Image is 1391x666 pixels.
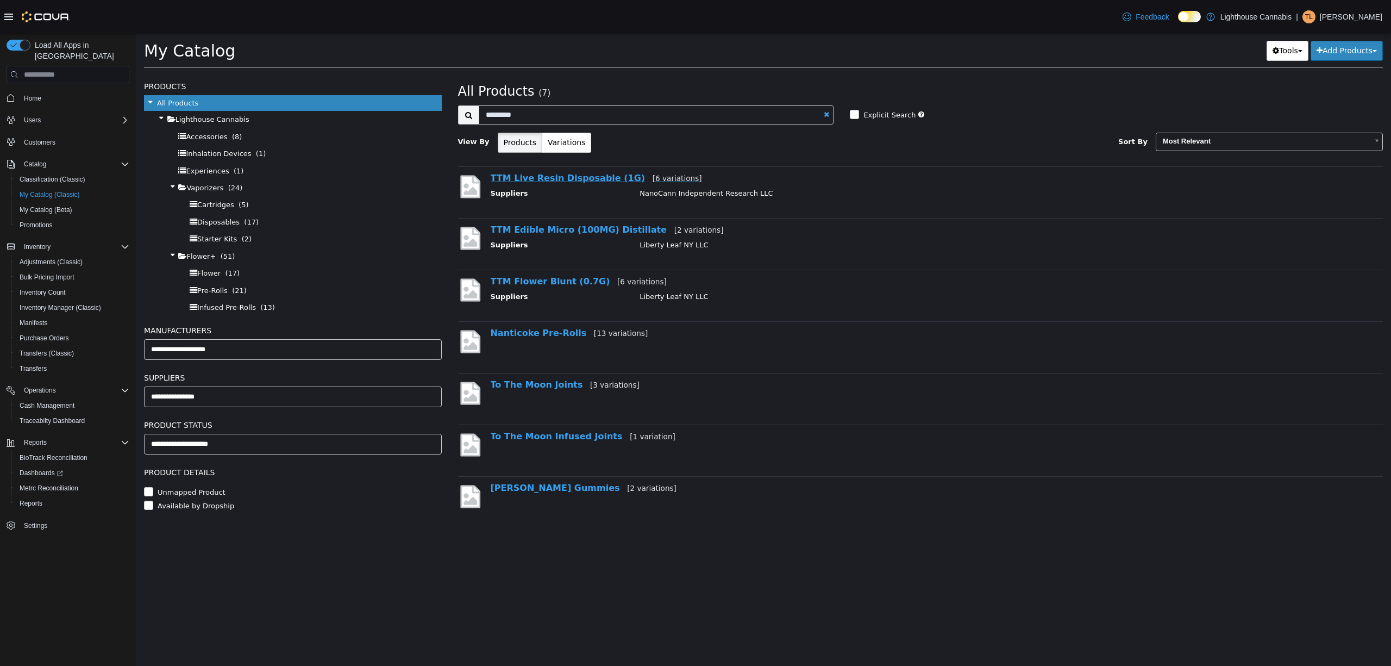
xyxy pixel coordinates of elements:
[20,401,74,410] span: Cash Management
[15,219,57,232] a: Promotions
[15,362,51,375] a: Transfers
[725,77,780,88] label: Explicit Search
[15,362,129,375] span: Transfers
[40,82,114,90] span: Lighthouse Cannabis
[15,451,92,464] a: BioTrack Reconciliation
[355,191,588,202] a: TTM Edible Micro (100MG) Distillate[2 variations]
[20,469,63,477] span: Dashboards
[20,519,52,532] a: Settings
[15,347,129,360] span: Transfers (Classic)
[458,296,512,304] small: [13 variations]
[85,219,99,227] span: (51)
[15,347,78,360] a: Transfers (Classic)
[11,172,134,187] button: Classification (Classic)
[15,332,73,345] a: Purchase Orders
[322,295,347,322] img: missing-image.png
[15,203,129,216] span: My Catalog (Beta)
[982,104,1012,113] span: Sort By
[24,242,51,251] span: Inventory
[20,135,129,149] span: Customers
[20,349,74,358] span: Transfers (Classic)
[24,94,41,103] span: Home
[20,258,83,266] span: Adjustments (Classic)
[92,151,107,159] span: (24)
[24,138,55,147] span: Customers
[20,92,46,105] a: Home
[355,243,531,253] a: TTM Flower Blunt (0.7G)[6 variations]
[20,364,47,373] span: Transfers
[496,207,1201,220] td: Liberty Leaf NY LLC
[15,414,129,427] span: Traceabilty Dashboard
[454,347,504,356] small: [3 variations]
[20,114,45,127] button: Users
[24,116,41,125] span: Users
[21,66,62,74] span: All Products
[362,99,406,120] button: Products
[20,190,80,199] span: My Catalog (Classic)
[403,55,415,65] small: (7)
[11,315,134,331] button: Manifests
[11,361,134,376] button: Transfers
[50,99,91,108] span: Accessories
[496,155,1201,169] td: NanoCann Independent Research LLC
[20,303,101,312] span: Inventory Manager (Classic)
[11,346,134,361] button: Transfers (Classic)
[8,47,306,60] h5: Products
[50,134,93,142] span: Experiences
[517,141,566,150] small: [6 variations]
[20,158,51,171] button: Catalog
[1220,10,1292,23] p: Lighthouse Cannabis
[1320,10,1382,23] p: [PERSON_NAME]
[15,188,84,201] a: My Catalog (Classic)
[1178,22,1179,23] span: Dark Mode
[15,482,83,495] a: Metrc Reconciliation
[96,99,106,108] span: (8)
[19,454,90,465] label: Unmapped Product
[2,383,134,398] button: Operations
[20,136,60,149] a: Customers
[15,301,129,314] span: Inventory Manager (Classic)
[322,244,347,270] img: missing-image.png
[355,207,496,220] th: Suppliers
[15,256,129,269] span: Adjustments (Classic)
[20,334,69,343] span: Purchase Orders
[11,496,134,511] button: Reports
[322,399,347,425] img: missing-image.png
[1020,99,1247,118] a: Most Relevant
[20,384,60,397] button: Operations
[11,270,134,285] button: Bulk Pricing Import
[15,271,129,284] span: Bulk Pricing Import
[8,291,306,304] h5: Manufacturers
[51,219,80,227] span: Flower+
[15,497,129,510] span: Reports
[1131,8,1173,28] button: Tools
[494,399,540,408] small: [1 variation]
[11,481,134,496] button: Metrc Reconciliation
[322,140,347,167] img: missing-image.png
[61,270,120,278] span: Infused Pre-Rolls
[15,466,129,480] span: Dashboards
[15,173,90,186] a: Classification (Classic)
[11,450,134,465] button: BioTrack Reconciliation
[124,270,139,278] span: (13)
[11,202,134,217] button: My Catalog (Beta)
[2,157,134,172] button: Catalog
[20,240,129,253] span: Inventory
[15,256,87,269] a: Adjustments (Classic)
[481,244,531,253] small: [6 variations]
[11,413,134,428] button: Traceabilty Dashboard
[11,254,134,270] button: Adjustments (Classic)
[24,160,46,169] span: Catalog
[61,253,92,262] span: Pre-Rolls
[15,451,129,464] span: BioTrack Reconciliation
[322,347,347,374] img: missing-image.png
[1305,10,1313,23] span: TL
[15,188,129,201] span: My Catalog (Classic)
[15,219,129,232] span: Promotions
[8,338,306,351] h5: Suppliers
[22,11,70,22] img: Cova
[15,497,47,510] a: Reports
[120,116,130,125] span: (1)
[11,465,134,481] a: Dashboards
[15,271,79,284] a: Bulk Pricing Import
